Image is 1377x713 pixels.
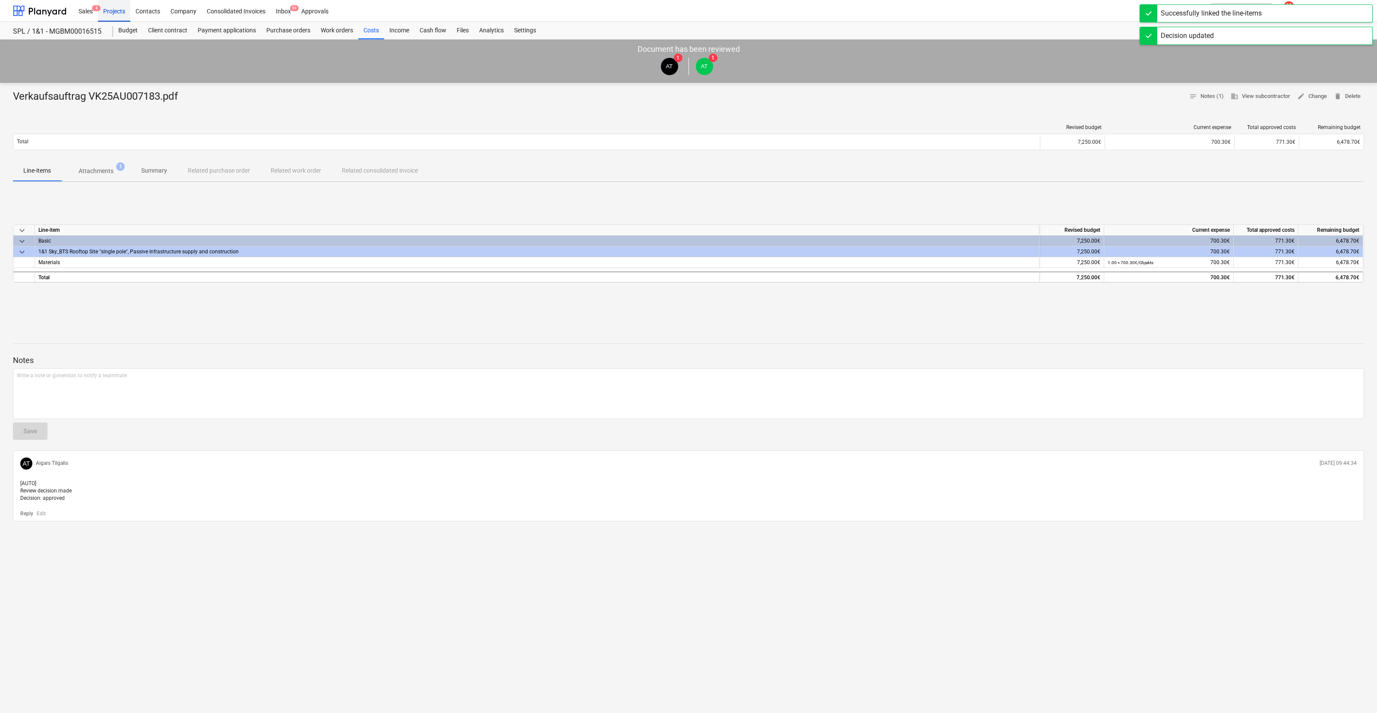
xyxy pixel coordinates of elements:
span: delete [1334,92,1342,100]
span: 1 [116,162,125,171]
a: Payment applications [193,22,261,39]
div: 7,250.00€ [1039,236,1104,246]
a: Work orders [316,22,358,39]
div: 7,250.00€ [1039,246,1104,257]
div: Current expense [1109,124,1231,130]
div: Aigars Tilgalis [661,58,678,75]
div: Remaining budget [1303,124,1361,130]
div: Revised budget [1039,225,1104,236]
small: 1.00 × 700.30€ / Objekts [1108,260,1153,265]
div: Aigars Tilgalis [696,58,713,75]
div: SPL / 1&1 - MGBM00016515 [13,27,103,36]
div: Line-item [35,225,1039,236]
p: Document has been reviewed [638,44,740,54]
div: Verkaufsauftrag VK25AU007183.pdf [13,90,185,104]
span: 1 [674,54,682,62]
div: 771.30€ [1234,135,1299,149]
a: Income [384,22,414,39]
span: notes [1189,92,1197,100]
p: Notes [13,355,1364,366]
span: business [1231,92,1238,100]
a: Cash flow [414,22,452,39]
p: Total [17,138,28,145]
div: Successfully linked the line-items [1161,8,1262,19]
iframe: Chat Widget [1334,672,1377,713]
a: Analytics [474,22,509,39]
span: 4 [92,5,101,11]
span: keyboard_arrow_down [17,236,27,246]
p: Line-items [23,166,51,175]
span: AT [23,460,30,467]
div: 7,250.00€ [1039,257,1104,268]
p: [DATE] 09:44:34 [1320,460,1357,467]
div: 700.30€ [1108,246,1230,257]
div: Total [35,271,1039,282]
div: 700.30€ [1109,139,1231,145]
span: keyboard_arrow_down [17,225,27,236]
div: 6,478.70€ [1298,271,1363,282]
div: 771.30€ [1234,246,1298,257]
span: Delete [1334,91,1361,101]
div: 700.30€ [1108,236,1230,246]
button: View subcontractor [1227,90,1294,103]
a: Budget [113,22,143,39]
div: 700.30€ [1108,272,1230,283]
div: Aigars Tilgalis [20,457,32,470]
span: View subcontractor [1231,91,1290,101]
a: Files [452,22,474,39]
div: 7,250.00€ [1040,135,1105,149]
div: 7,250.00€ [1039,271,1104,282]
span: 1 [709,54,717,62]
div: Remaining budget [1298,225,1363,236]
a: Purchase orders [261,22,316,39]
span: 771.30€ [1275,259,1295,265]
button: Change [1294,90,1330,103]
div: Revised budget [1044,124,1102,130]
div: Basic [38,236,1036,246]
button: Notes (1) [1186,90,1227,103]
div: Total approved costs [1234,225,1298,236]
span: AT [666,63,673,69]
a: Settings [509,22,541,39]
span: Change [1297,91,1327,101]
div: 700.30€ [1108,257,1230,268]
span: 6,478.70€ [1337,139,1360,145]
div: Decision updated [1161,31,1214,41]
div: 771.30€ [1234,236,1298,246]
button: Edit [37,510,46,517]
span: 9+ [290,5,299,11]
div: 6,478.70€ [1298,246,1363,257]
span: edit [1297,92,1305,100]
span: AT [701,63,707,69]
span: 6,478.70€ [1336,259,1359,265]
div: Current expense [1104,225,1234,236]
div: 1&1 Sky_BTS Rooftop Site "single pole", Passive Infrastructure supply and construction [38,246,1036,257]
a: Costs [358,22,384,39]
div: Total approved costs [1238,124,1296,130]
div: 771.30€ [1234,271,1298,282]
a: Client contract [143,22,193,39]
p: Aigars Tilgalis [36,460,68,467]
span: keyboard_arrow_down [17,247,27,257]
p: Summary [141,166,167,175]
span: Materials [38,259,60,265]
button: Reply [20,510,33,517]
p: Attachments [79,167,114,176]
span: Notes (1) [1189,91,1224,101]
span: [AUTO] Review decision made Decision: approved [20,480,72,501]
button: Delete [1330,90,1364,103]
